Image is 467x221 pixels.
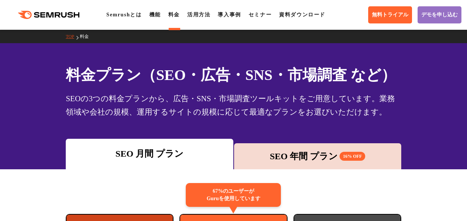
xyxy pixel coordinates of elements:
[106,12,142,17] a: Semrushとは
[80,34,94,39] a: 料金
[149,12,161,17] a: 機能
[421,12,458,18] span: デモを申し込む
[238,150,398,163] div: SEO 年間 プラン
[372,12,408,18] span: 無料トライアル
[187,12,210,17] a: 活用方法
[186,183,281,207] div: 67%のユーザーが Guruを使用しています
[249,12,272,17] a: セミナー
[368,6,412,23] a: 無料トライアル
[279,12,325,17] a: 資料ダウンロード
[66,34,80,39] a: TOP
[168,12,180,17] a: 料金
[66,92,401,119] div: SEOの3つの料金プランから、広告・SNS・市場調査ツールキットをご用意しています。業務領域や会社の規模、運用するサイトの規模に応じて最適なプランをお選びいただけます。
[66,64,401,86] h1: 料金プラン（SEO・広告・SNS・市場調査 など）
[69,147,229,160] div: SEO 月間 プラン
[218,12,241,17] a: 導入事例
[418,6,461,23] a: デモを申し込む
[340,152,365,161] span: 16% OFF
